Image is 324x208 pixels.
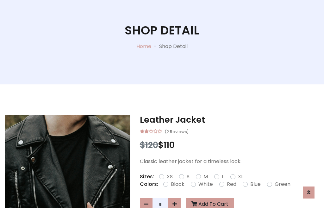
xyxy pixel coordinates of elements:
label: XL [238,173,243,180]
p: Shop Detail [159,43,188,50]
label: Black [171,180,184,188]
label: Green [275,180,290,188]
small: (2 Reviews) [165,127,189,135]
span: $120 [140,139,158,151]
label: XS [167,173,173,180]
label: Red [227,180,236,188]
h1: Shop Detail [125,23,199,38]
a: Home [136,43,151,50]
label: S [187,173,190,180]
h3: Leather Jacket [140,115,319,125]
p: Colors: [140,180,158,188]
span: 110 [164,139,175,151]
label: White [198,180,213,188]
label: L [222,173,224,180]
p: Classic leather jacket for a timeless look. [140,158,319,165]
p: - [151,43,159,50]
label: M [203,173,208,180]
label: Blue [250,180,261,188]
h3: $ [140,140,319,150]
p: Sizes: [140,173,154,180]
